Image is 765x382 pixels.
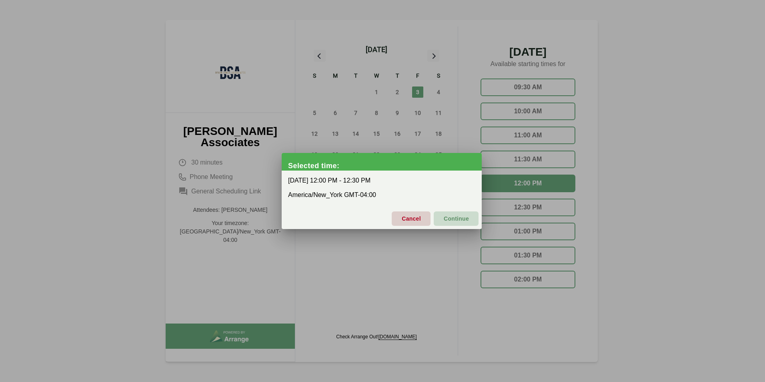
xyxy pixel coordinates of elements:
span: Cancel [401,210,421,227]
div: Selected time: [288,162,482,170]
span: Continue [443,210,469,227]
button: Continue [434,211,479,226]
div: [DATE] 12:00 PM - 12:30 PM America/New_York GMT-04:00 [282,171,482,205]
button: Cancel [392,211,431,226]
